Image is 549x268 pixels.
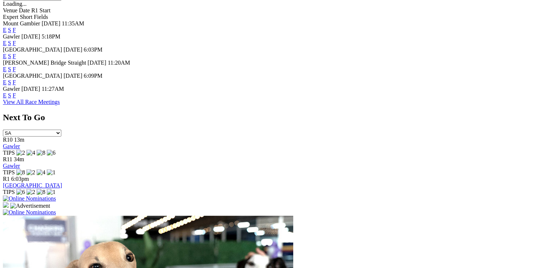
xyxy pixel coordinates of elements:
img: 8 [16,169,25,176]
span: 13m [14,137,24,143]
a: F [13,40,16,46]
span: Mount Gambier [3,20,40,27]
span: [DATE] [42,20,61,27]
a: Gawler [3,163,20,169]
img: Advertisement [10,203,50,209]
a: E [3,53,7,59]
img: 1 [47,169,56,176]
span: TIPS [3,150,15,156]
a: S [8,92,11,98]
span: [GEOGRAPHIC_DATA] [3,46,62,53]
span: 11:35AM [62,20,84,27]
span: 6:03pm [11,176,29,182]
img: 2 [26,189,35,195]
span: Gawler [3,33,20,40]
a: F [13,92,16,98]
span: R10 [3,137,13,143]
span: 5:18PM [42,33,61,40]
a: S [8,40,11,46]
img: 8 [37,189,45,195]
a: View All Race Meetings [3,99,60,105]
img: 4 [26,150,35,156]
img: 15187_Greyhounds_GreysPlayCentral_Resize_SA_WebsiteBanner_300x115_2025.jpg [3,202,9,208]
img: 4 [37,169,45,176]
span: Short [20,14,33,20]
span: R1 Start [31,7,50,13]
img: 2 [26,169,35,176]
span: TIPS [3,189,15,195]
span: [DATE] [21,33,40,40]
span: Date [19,7,30,13]
img: 6 [47,150,56,156]
a: Gawler [3,143,20,149]
span: TIPS [3,169,15,175]
span: [PERSON_NAME] Bridge Straight [3,60,86,66]
span: 6:09PM [84,73,103,79]
span: [GEOGRAPHIC_DATA] [3,73,62,79]
img: 2 [16,150,25,156]
a: F [13,27,16,33]
span: [DATE] [87,60,106,66]
span: 11:27AM [42,86,64,92]
a: F [13,79,16,85]
a: S [8,53,11,59]
img: Online Nominations [3,209,56,216]
img: Online Nominations [3,195,56,202]
a: S [8,66,11,72]
span: [DATE] [21,86,40,92]
span: [DATE] [63,46,82,53]
span: Gawler [3,86,20,92]
a: E [3,40,7,46]
span: R1 [3,176,10,182]
span: 34m [14,156,24,162]
a: S [8,79,11,85]
h2: Next To Go [3,113,546,122]
span: R11 [3,156,12,162]
a: E [3,79,7,85]
span: Expert [3,14,19,20]
a: [GEOGRAPHIC_DATA] [3,182,62,188]
span: 6:03PM [84,46,103,53]
a: F [13,53,16,59]
span: Fields [34,14,48,20]
span: Venue [3,7,17,13]
span: Loading... [3,1,26,7]
a: S [8,27,11,33]
span: 11:20AM [108,60,130,66]
a: E [3,92,7,98]
a: E [3,66,7,72]
a: F [13,66,16,72]
img: 1 [47,189,56,195]
a: E [3,27,7,33]
img: 6 [16,189,25,195]
img: 8 [37,150,45,156]
span: [DATE] [63,73,82,79]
